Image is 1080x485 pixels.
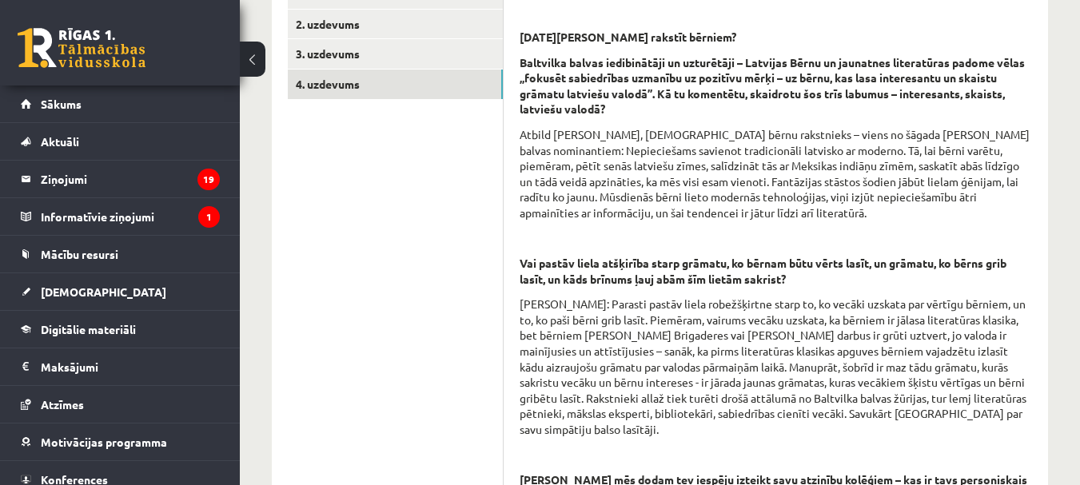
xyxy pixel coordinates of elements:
[288,39,503,69] a: 3. uzdevums
[520,127,1032,221] p: Atbild [PERSON_NAME], [DEMOGRAPHIC_DATA] bērnu rakstnieks – viens no šāgada [PERSON_NAME] balvas ...
[520,296,1032,437] p: [PERSON_NAME]: Parasti pastāv liela robežšķirtne starp to, ko vecāki uzskata par vērtīgu bērniem,...
[41,247,118,261] span: Mācību resursi
[41,97,82,111] span: Sākums
[21,386,220,423] a: Atzīmes
[41,397,84,411] span: Atzīmes
[21,423,220,460] a: Motivācijas programma
[198,206,220,228] i: 1
[21,198,220,235] a: Informatīvie ziņojumi1
[16,16,511,33] body: Визуальный текстовый редактор, wiswyg-editor-user-answer-47433914993140
[41,435,167,449] span: Motivācijas programma
[41,198,220,235] legend: Informatīvie ziņojumi
[21,348,220,385] a: Maksājumi
[21,236,220,272] a: Mācību resursi
[21,123,220,160] a: Aktuāli
[41,134,79,149] span: Aktuāli
[520,30,736,44] strong: [DATE][PERSON_NAME] rakstīt bērniem?
[21,311,220,348] a: Digitālie materiāli
[41,161,220,197] legend: Ziņojumi
[21,161,220,197] a: Ziņojumi19
[197,169,220,190] i: 19
[41,284,166,299] span: [DEMOGRAPHIC_DATA]
[288,10,503,39] a: 2. uzdevums
[520,55,1025,117] strong: Baltvilka balvas iedibinātāji un uzturētāji – Latvijas Bērnu un jaunatnes literatūras padome vēla...
[288,70,503,99] a: 4. uzdevums
[21,85,220,122] a: Sākums
[41,348,220,385] legend: Maksājumi
[41,322,136,336] span: Digitālie materiāli
[21,273,220,310] a: [DEMOGRAPHIC_DATA]
[520,256,1006,286] strong: Vai pastāv liela atšķirība starp grāmatu, ko bērnam būtu vērts lasīt, un grāmatu, ko bērns grib l...
[18,28,145,68] a: Rīgas 1. Tālmācības vidusskola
